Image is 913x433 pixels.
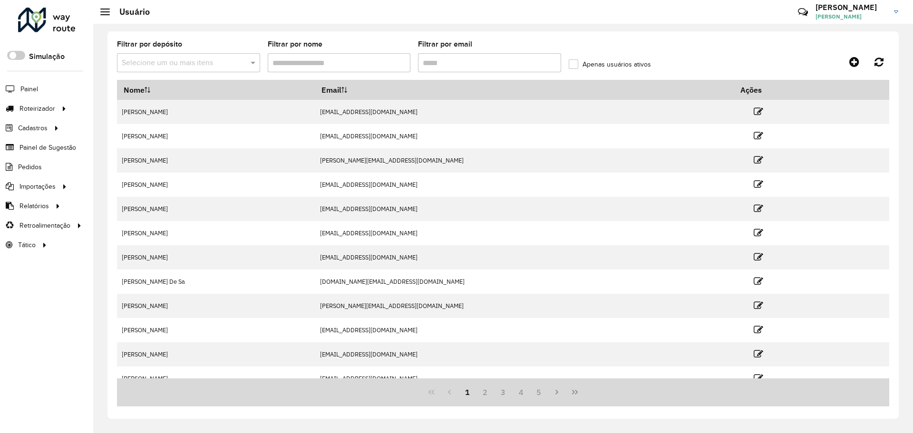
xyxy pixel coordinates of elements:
td: [EMAIL_ADDRESS][DOMAIN_NAME] [315,197,734,221]
td: [PERSON_NAME] [117,124,315,148]
td: [PERSON_NAME] [117,318,315,342]
td: [PERSON_NAME] [117,197,315,221]
a: Editar [754,202,763,215]
td: [PERSON_NAME] [117,173,315,197]
a: Editar [754,299,763,312]
button: 5 [530,383,548,401]
td: [EMAIL_ADDRESS][DOMAIN_NAME] [315,221,734,245]
button: Last Page [566,383,584,401]
a: Editar [754,323,763,336]
td: [PERSON_NAME] [117,148,315,173]
span: Tático [18,240,36,250]
button: Next Page [548,383,566,401]
label: Apenas usuários ativos [569,59,651,69]
button: 3 [494,383,512,401]
td: [EMAIL_ADDRESS][DOMAIN_NAME] [315,318,734,342]
a: Editar [754,154,763,166]
span: Painel de Sugestão [19,143,76,153]
span: Importações [19,182,56,192]
h3: [PERSON_NAME] [816,3,887,12]
th: Nome [117,80,315,100]
th: Email [315,80,734,100]
td: [PERSON_NAME][EMAIL_ADDRESS][DOMAIN_NAME] [315,294,734,318]
span: Pedidos [18,162,42,172]
td: [EMAIL_ADDRESS][DOMAIN_NAME] [315,100,734,124]
td: [DOMAIN_NAME][EMAIL_ADDRESS][DOMAIN_NAME] [315,269,734,294]
button: 4 [512,383,530,401]
td: [EMAIL_ADDRESS][DOMAIN_NAME] [315,366,734,391]
a: Editar [754,226,763,239]
td: [EMAIL_ADDRESS][DOMAIN_NAME] [315,245,734,269]
label: Simulação [29,51,65,62]
td: [EMAIL_ADDRESS][DOMAIN_NAME] [315,124,734,148]
span: Relatórios [19,201,49,211]
td: [PERSON_NAME] [117,294,315,318]
a: Editar [754,372,763,385]
button: 1 [458,383,476,401]
span: [PERSON_NAME] [816,12,887,21]
button: 2 [476,383,494,401]
td: [PERSON_NAME] [117,366,315,391]
span: Roteirizador [19,104,55,114]
td: [PERSON_NAME] [117,221,315,245]
label: Filtrar por depósito [117,38,182,50]
a: Editar [754,275,763,288]
td: [PERSON_NAME] [117,100,315,124]
span: Painel [20,84,38,94]
a: Editar [754,129,763,142]
td: [PERSON_NAME][EMAIL_ADDRESS][DOMAIN_NAME] [315,148,734,173]
a: Editar [754,347,763,360]
h2: Usuário [110,7,150,17]
a: Editar [754,105,763,118]
span: Retroalimentação [19,221,70,231]
label: Filtrar por nome [268,38,322,50]
td: [EMAIL_ADDRESS][DOMAIN_NAME] [315,173,734,197]
a: Contato Rápido [793,2,813,22]
td: [PERSON_NAME] [117,245,315,269]
td: [PERSON_NAME] De Sa [117,269,315,294]
a: Editar [754,250,763,263]
a: Editar [754,178,763,191]
span: Cadastros [18,123,48,133]
td: [EMAIL_ADDRESS][DOMAIN_NAME] [315,342,734,366]
th: Ações [734,80,791,100]
label: Filtrar por email [418,38,472,50]
td: [PERSON_NAME] [117,342,315,366]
